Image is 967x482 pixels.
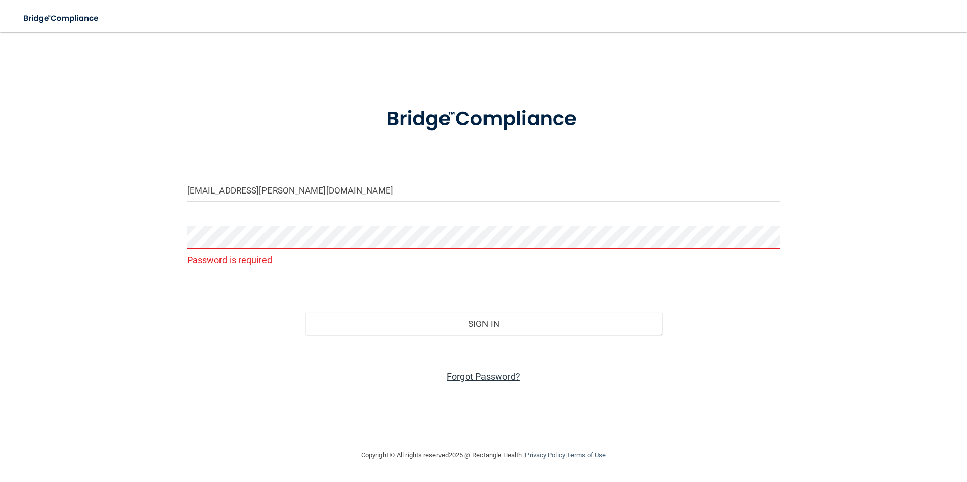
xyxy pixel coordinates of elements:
button: Sign In [305,313,662,335]
div: Copyright © All rights reserved 2025 @ Rectangle Health | | [299,439,668,471]
img: bridge_compliance_login_screen.278c3ca4.svg [15,8,108,29]
p: Password is required [187,252,780,268]
a: Forgot Password? [447,371,520,382]
a: Terms of Use [567,451,606,459]
img: bridge_compliance_login_screen.278c3ca4.svg [366,93,601,146]
a: Privacy Policy [525,451,565,459]
input: Email [187,179,780,202]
